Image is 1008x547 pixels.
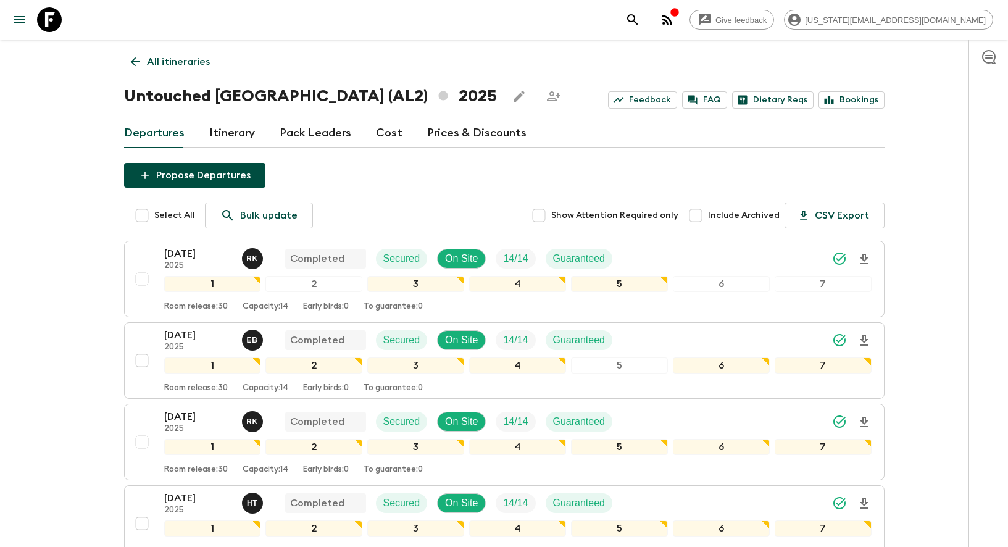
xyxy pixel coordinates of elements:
[383,251,420,266] p: Secured
[364,383,423,393] p: To guarantee: 0
[383,496,420,511] p: Secured
[383,414,420,429] p: Secured
[164,439,261,455] div: 1
[496,493,535,513] div: Trip Fill
[785,203,885,228] button: CSV Export
[437,249,486,269] div: On Site
[383,333,420,348] p: Secured
[469,439,566,455] div: 4
[673,439,770,455] div: 6
[709,15,773,25] span: Give feedback
[124,241,885,317] button: [DATE]2025Robert KacaCompletedSecuredOn SiteTrip FillGuaranteed1234567Room release:30Capacity:14E...
[164,357,261,374] div: 1
[507,84,531,109] button: Edit this itinerary
[376,249,428,269] div: Secured
[164,246,232,261] p: [DATE]
[818,91,885,109] a: Bookings
[427,119,527,148] a: Prices & Discounts
[503,414,528,429] p: 14 / 14
[620,7,645,32] button: search adventures
[553,414,606,429] p: Guaranteed
[290,251,344,266] p: Completed
[445,496,478,511] p: On Site
[265,439,362,455] div: 2
[775,357,872,374] div: 7
[445,414,478,429] p: On Site
[124,84,497,109] h1: Untouched [GEOGRAPHIC_DATA] (AL2) 2025
[364,302,423,312] p: To guarantee: 0
[496,249,535,269] div: Trip Fill
[242,333,265,343] span: Erild Balla
[164,491,232,506] p: [DATE]
[164,302,228,312] p: Room release: 30
[364,465,423,475] p: To guarantee: 0
[857,496,872,511] svg: Download Onboarding
[280,119,351,148] a: Pack Leaders
[496,412,535,432] div: Trip Fill
[265,276,362,292] div: 2
[673,276,770,292] div: 6
[445,251,478,266] p: On Site
[242,252,265,262] span: Robert Kaca
[290,496,344,511] p: Completed
[857,415,872,430] svg: Download Onboarding
[243,302,288,312] p: Capacity: 14
[469,520,566,537] div: 4
[164,343,232,353] p: 2025
[243,465,288,475] p: Capacity: 14
[124,119,185,148] a: Departures
[775,520,872,537] div: 7
[209,119,255,148] a: Itinerary
[376,412,428,432] div: Secured
[437,412,486,432] div: On Site
[164,383,228,393] p: Room release: 30
[124,163,265,188] button: Propose Departures
[376,119,402,148] a: Cost
[164,465,228,475] p: Room release: 30
[367,439,464,455] div: 3
[376,330,428,350] div: Secured
[541,84,566,109] span: Share this itinerary
[164,328,232,343] p: [DATE]
[303,383,349,393] p: Early birds: 0
[553,333,606,348] p: Guaranteed
[290,333,344,348] p: Completed
[503,333,528,348] p: 14 / 14
[367,276,464,292] div: 3
[242,496,265,506] span: Heldi Turhani
[437,493,486,513] div: On Site
[784,10,993,30] div: [US_STATE][EMAIL_ADDRESS][DOMAIN_NAME]
[708,209,780,222] span: Include Archived
[147,54,210,69] p: All itineraries
[496,330,535,350] div: Trip Fill
[240,208,298,223] p: Bulk update
[571,357,668,374] div: 5
[553,251,606,266] p: Guaranteed
[469,276,566,292] div: 4
[7,7,32,32] button: menu
[242,415,265,425] span: Robert Kaca
[673,357,770,374] div: 6
[290,414,344,429] p: Completed
[857,252,872,267] svg: Download Onboarding
[445,333,478,348] p: On Site
[503,251,528,266] p: 14 / 14
[832,251,847,266] svg: Synced Successfully
[376,493,428,513] div: Secured
[469,357,566,374] div: 4
[775,276,872,292] div: 7
[164,520,261,537] div: 1
[798,15,993,25] span: [US_STATE][EMAIL_ADDRESS][DOMAIN_NAME]
[832,333,847,348] svg: Synced Successfully
[553,496,606,511] p: Guaranteed
[124,49,217,74] a: All itineraries
[164,424,232,434] p: 2025
[857,333,872,348] svg: Download Onboarding
[832,496,847,511] svg: Synced Successfully
[832,414,847,429] svg: Synced Successfully
[689,10,774,30] a: Give feedback
[367,520,464,537] div: 3
[571,520,668,537] div: 5
[164,506,232,516] p: 2025
[265,357,362,374] div: 2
